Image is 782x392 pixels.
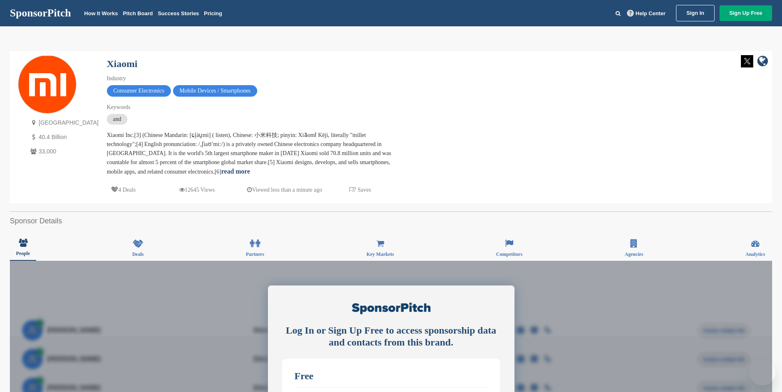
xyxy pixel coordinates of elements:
a: Xiaomi [107,58,138,69]
span: People [16,251,30,256]
p: Viewed less than a minute ago [247,185,322,195]
a: Pricing [204,10,222,16]
span: Competitors [496,252,522,257]
p: 33,000 [28,146,99,157]
div: Industry [107,74,394,83]
a: Sign In [676,5,714,21]
span: Mobile Devices / Smartphones [173,85,257,97]
a: Success Stories [158,10,199,16]
img: Sponsorpitch & Xiaomi [18,56,76,114]
a: company link [757,55,768,69]
div: Keywords [107,103,394,112]
a: How It Works [84,10,118,16]
span: Analytics [745,252,765,257]
p: [GEOGRAPHIC_DATA] [28,118,99,128]
h2: Sponsor Details [10,216,772,227]
p: 4 Deals [111,185,136,195]
span: Consumer Electronics [107,85,171,97]
a: SponsorPitch [10,8,71,19]
a: Pitch Board [123,10,153,16]
img: Twitter white [741,55,753,67]
div: Xiaomi Inc.[3] (Chinese Mandarin: [ɕi̯àu̯mì] ( listen), Chinese: 小米科技; pinyin: Xiǎomǐ Kējì, lit... [107,131,394,176]
span: and [107,114,127,125]
span: Agencies [625,252,643,257]
a: Sign Up Free [720,5,772,21]
span: Deals [132,252,144,257]
p: 40.4 Billion [28,132,99,142]
div: Log In or Sign Up Free to access sponsorship data and contacts from this brand. [282,325,500,348]
span: Key Markets [367,252,394,257]
a: Help Center [625,9,667,18]
a: read more [221,168,250,175]
span: Partners [246,252,264,257]
p: 7 Saves [349,185,371,195]
iframe: Botó per iniciar la finestra de missatges [749,359,775,385]
p: 12645 Views [179,185,215,195]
